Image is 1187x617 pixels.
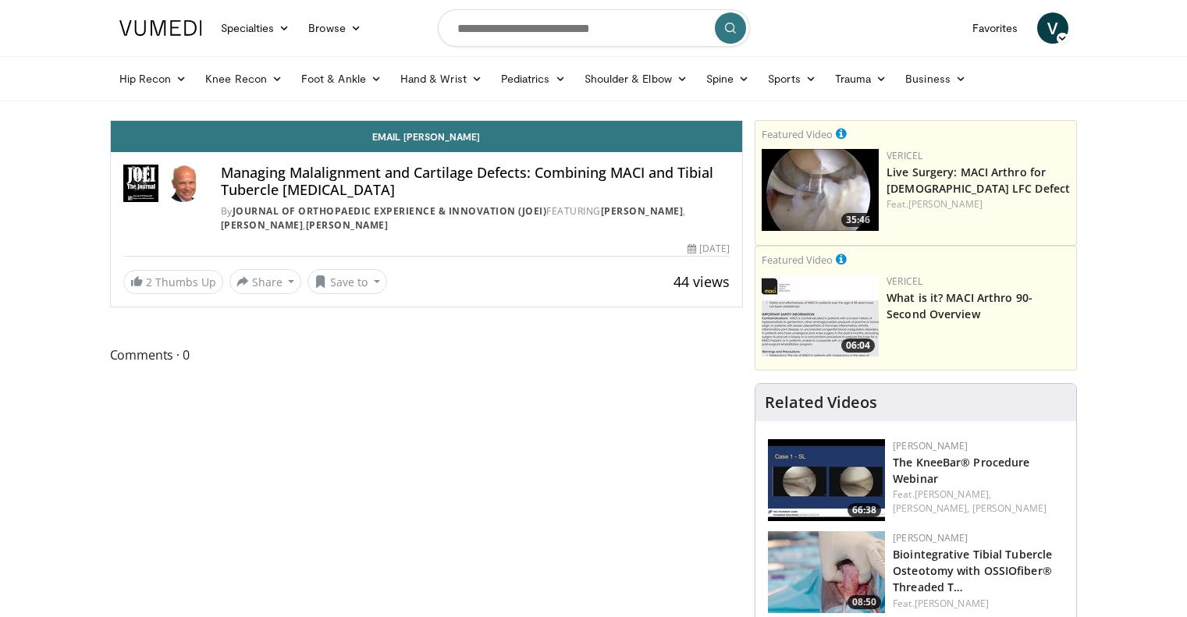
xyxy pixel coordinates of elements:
[893,547,1052,594] a: Biointegrative Tibial Tubercle Osteotomy with OSSIOfiber® Threaded T…
[762,149,879,231] a: 35:46
[601,204,684,218] a: [PERSON_NAME]
[762,149,879,231] img: eb023345-1e2d-4374-a840-ddbc99f8c97c.150x105_q85_crop-smart_upscale.jpg
[887,290,1032,321] a: What is it? MACI Arthro 90-Second Overview
[221,165,730,198] h4: Managing Malalignment and Cartilage Defects: Combining MACI and Tibial Tubercle [MEDICAL_DATA]
[972,502,1047,515] a: [PERSON_NAME]
[123,270,223,294] a: 2 Thumbs Up
[768,439,885,521] img: fc62288f-2adf-48f5-a98b-740dd39a21f3.150x105_q85_crop-smart_upscale.jpg
[221,218,304,232] a: [PERSON_NAME]
[165,165,202,202] img: Avatar
[841,339,875,353] span: 06:04
[759,63,826,94] a: Sports
[299,12,371,44] a: Browse
[688,242,730,256] div: [DATE]
[673,272,730,291] span: 44 views
[762,275,879,356] img: aa6cc8ed-3dbf-4b6a-8d82-4a06f68b6688.150x105_q85_crop-smart_upscale.jpg
[893,531,968,544] a: [PERSON_NAME]
[233,204,547,218] a: Journal of Orthopaedic Experience & Innovation (JOEI)
[887,149,922,162] a: Vericel
[110,345,744,365] span: Comments 0
[762,253,833,267] small: Featured Video
[229,269,302,294] button: Share
[119,20,202,36] img: VuMedi Logo
[111,121,743,152] a: Email [PERSON_NAME]
[963,12,1028,44] a: Favorites
[146,275,152,289] span: 2
[1037,12,1068,44] a: V
[765,393,877,412] h4: Related Videos
[575,63,697,94] a: Shoulder & Elbow
[768,439,885,521] a: 66:38
[123,165,158,202] img: Journal of Orthopaedic Experience & Innovation (JOEI)
[908,197,983,211] a: [PERSON_NAME]
[438,9,750,47] input: Search topics, interventions
[826,63,897,94] a: Trauma
[292,63,391,94] a: Foot & Ankle
[211,12,300,44] a: Specialties
[893,502,969,515] a: [PERSON_NAME],
[915,597,989,610] a: [PERSON_NAME]
[762,127,833,141] small: Featured Video
[841,213,875,227] span: 35:46
[893,488,1064,516] div: Feat.
[893,597,1064,611] div: Feat.
[848,503,881,517] span: 66:38
[768,531,885,613] a: 08:50
[848,595,881,609] span: 08:50
[887,197,1070,211] div: Feat.
[306,218,389,232] a: [PERSON_NAME]
[697,63,759,94] a: Spine
[762,275,879,356] a: 06:04
[110,63,197,94] a: Hip Recon
[893,439,968,452] a: [PERSON_NAME]
[221,204,730,232] div: By FEATURING , ,
[391,63,492,94] a: Hand & Wrist
[893,455,1029,486] a: The KneeBar® Procedure Webinar
[896,63,976,94] a: Business
[307,269,387,294] button: Save to
[196,63,292,94] a: Knee Recon
[915,488,991,501] a: [PERSON_NAME],
[887,165,1070,196] a: Live Surgery: MACI Arthro for [DEMOGRAPHIC_DATA] LFC Defect
[492,63,575,94] a: Pediatrics
[887,275,922,288] a: Vericel
[768,531,885,613] img: 14934b67-7d06-479f-8b24-1e3c477188f5.150x105_q85_crop-smart_upscale.jpg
